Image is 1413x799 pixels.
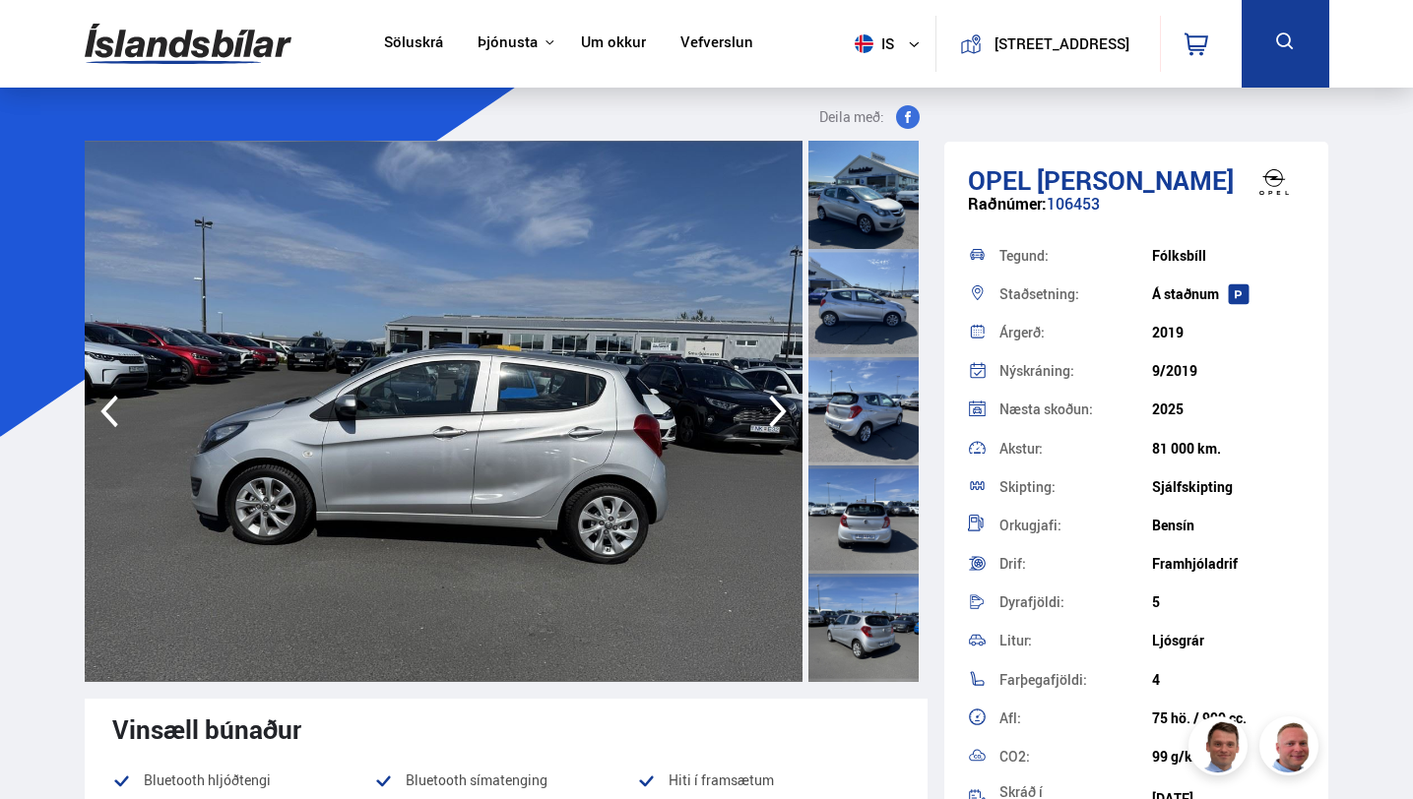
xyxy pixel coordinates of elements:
div: 75 hö. / 999 cc. [1152,710,1305,726]
li: Bluetooth hljóðtengi [112,768,375,792]
button: Þjónusta [478,33,538,52]
div: 9/2019 [1152,363,1305,379]
div: Tegund: [999,249,1152,263]
div: Orkugjafi: [999,519,1152,532]
a: Söluskrá [384,33,443,54]
button: is [847,15,935,73]
div: 2019 [1152,325,1305,340]
button: Deila með: [811,105,928,129]
img: brand logo [1235,152,1314,213]
div: Fólksbíll [1152,248,1305,264]
div: 2025 [1152,401,1305,417]
span: Raðnúmer: [968,193,1047,215]
a: Vefverslun [680,33,753,54]
div: Staðsetning: [999,287,1152,301]
div: 81 000 km. [1152,441,1305,457]
li: Bluetooth símatenging [374,768,637,792]
div: Ljósgrár [1152,633,1305,648]
div: 5 [1152,594,1305,610]
div: Á staðnum [1152,286,1305,302]
div: Skipting: [999,480,1152,494]
div: Drif: [999,557,1152,571]
button: [STREET_ADDRESS] [990,35,1134,52]
div: Vinsæll búnaður [112,714,901,744]
div: 4 [1152,672,1305,688]
img: 3376912.jpeg [85,141,803,682]
div: Árgerð: [999,326,1152,339]
span: Opel [968,162,1031,198]
div: Farþegafjöldi: [999,673,1152,687]
span: is [847,34,896,53]
div: 99 g/km [1152,749,1305,765]
div: Litur: [999,634,1152,647]
div: Bensín [1152,518,1305,533]
img: G0Ugv5HjCgRt.svg [85,12,291,76]
img: siFngHWaQ9KaOqBr.png [1262,719,1321,778]
span: Deila með: [819,105,884,129]
a: Um okkur [581,33,646,54]
a: [STREET_ADDRESS] [947,16,1148,72]
div: Afl: [999,711,1152,725]
div: Framhjóladrif [1152,556,1305,572]
li: Hiti í framsætum [637,768,900,792]
div: Nýskráning: [999,364,1152,378]
div: CO2: [999,750,1152,764]
div: Dyrafjöldi: [999,595,1152,609]
span: [PERSON_NAME] [1037,162,1234,198]
div: 106453 [968,195,1305,233]
div: Sjálfskipting [1152,479,1305,495]
div: Akstur: [999,442,1152,456]
img: svg+xml;base64,PHN2ZyB4bWxucz0iaHR0cDovL3d3dy53My5vcmcvMjAwMC9zdmciIHdpZHRoPSI1MTIiIGhlaWdodD0iNT... [855,34,873,53]
div: Næsta skoðun: [999,402,1152,416]
img: FbJEzSuNWCJXmdc-.webp [1191,719,1251,778]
